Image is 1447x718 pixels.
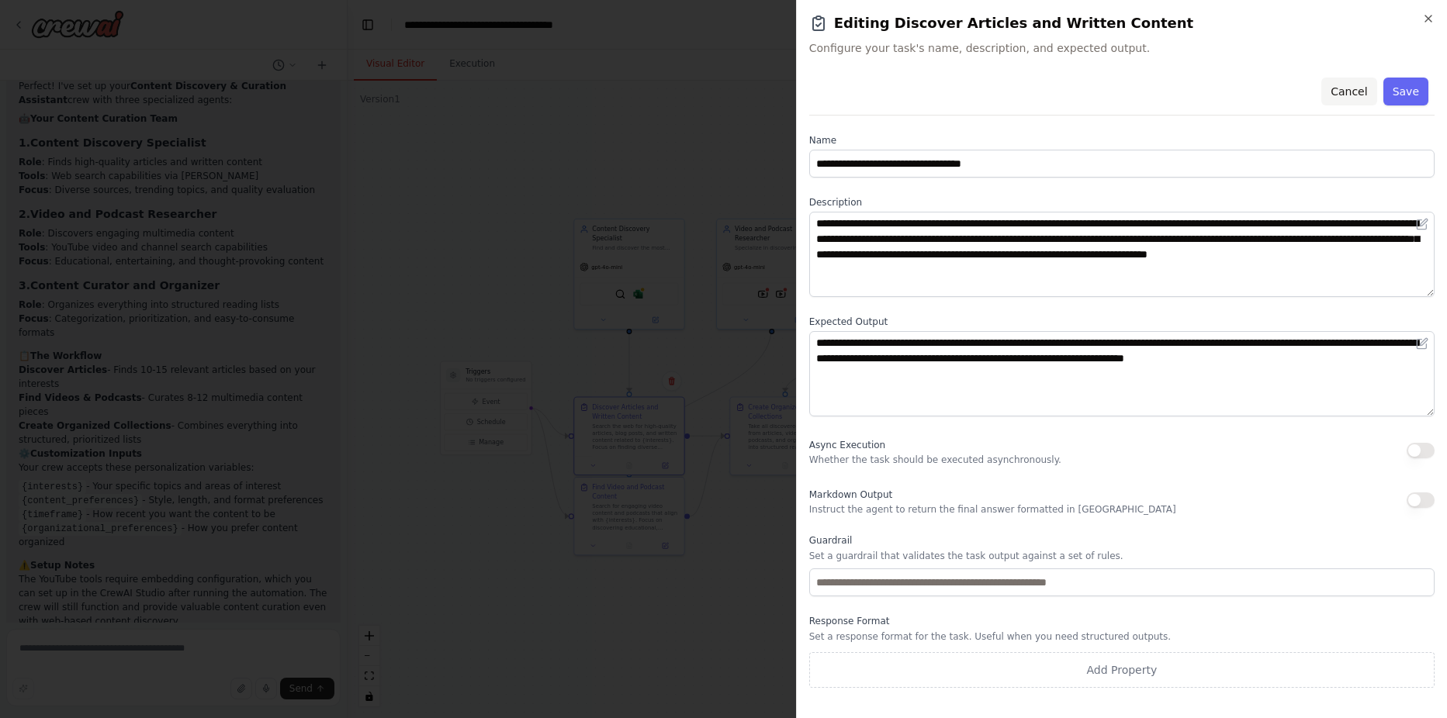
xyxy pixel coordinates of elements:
[809,196,1435,209] label: Description
[1413,334,1431,353] button: Open in editor
[809,550,1435,562] p: Set a guardrail that validates the task output against a set of rules.
[809,12,1435,34] h2: Editing Discover Articles and Written Content
[809,316,1435,328] label: Expected Output
[809,489,892,500] span: Markdown Output
[809,615,1435,627] label: Response Format
[1321,78,1376,105] button: Cancel
[809,134,1435,147] label: Name
[1383,78,1428,105] button: Save
[1413,215,1431,233] button: Open in editor
[809,652,1435,688] button: Add Property
[809,40,1435,56] span: Configure your task's name, description, and expected output.
[809,630,1435,643] p: Set a response format for the task. Useful when you need structured outputs.
[809,503,1176,516] p: Instruct the agent to return the final answer formatted in [GEOGRAPHIC_DATA]
[809,454,1061,466] p: Whether the task should be executed asynchronously.
[809,534,1435,547] label: Guardrail
[809,440,885,450] span: Async Execution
